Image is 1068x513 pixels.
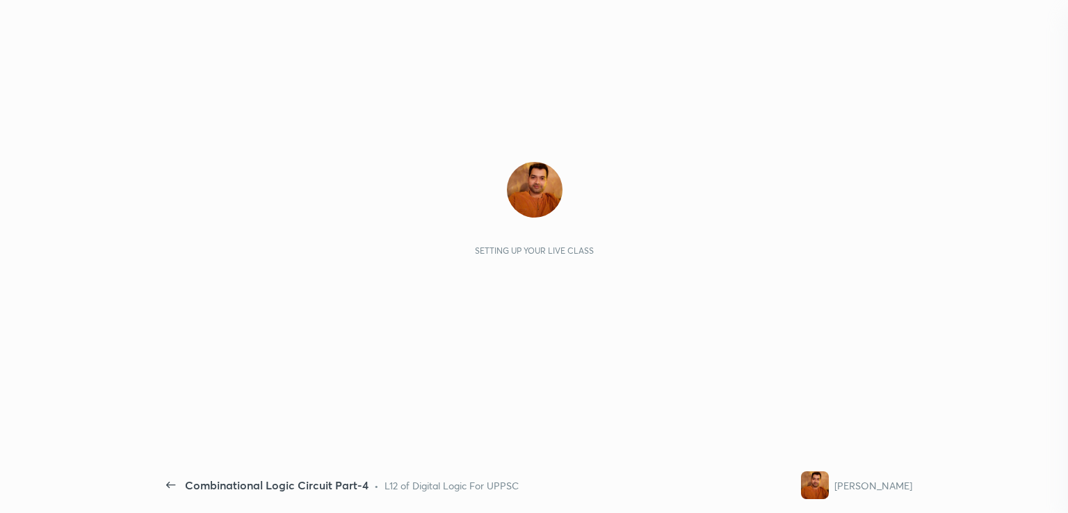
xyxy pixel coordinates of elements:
div: • [374,478,379,493]
img: 5786bad726924fb0bb2bae2edf64aade.jpg [507,162,563,218]
div: [PERSON_NAME] [834,478,912,493]
img: 5786bad726924fb0bb2bae2edf64aade.jpg [801,471,829,499]
div: L12 of Digital Logic For UPPSC [385,478,519,493]
div: Setting up your live class [475,245,594,256]
div: Combinational Logic Circuit Part-4 [185,477,369,494]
